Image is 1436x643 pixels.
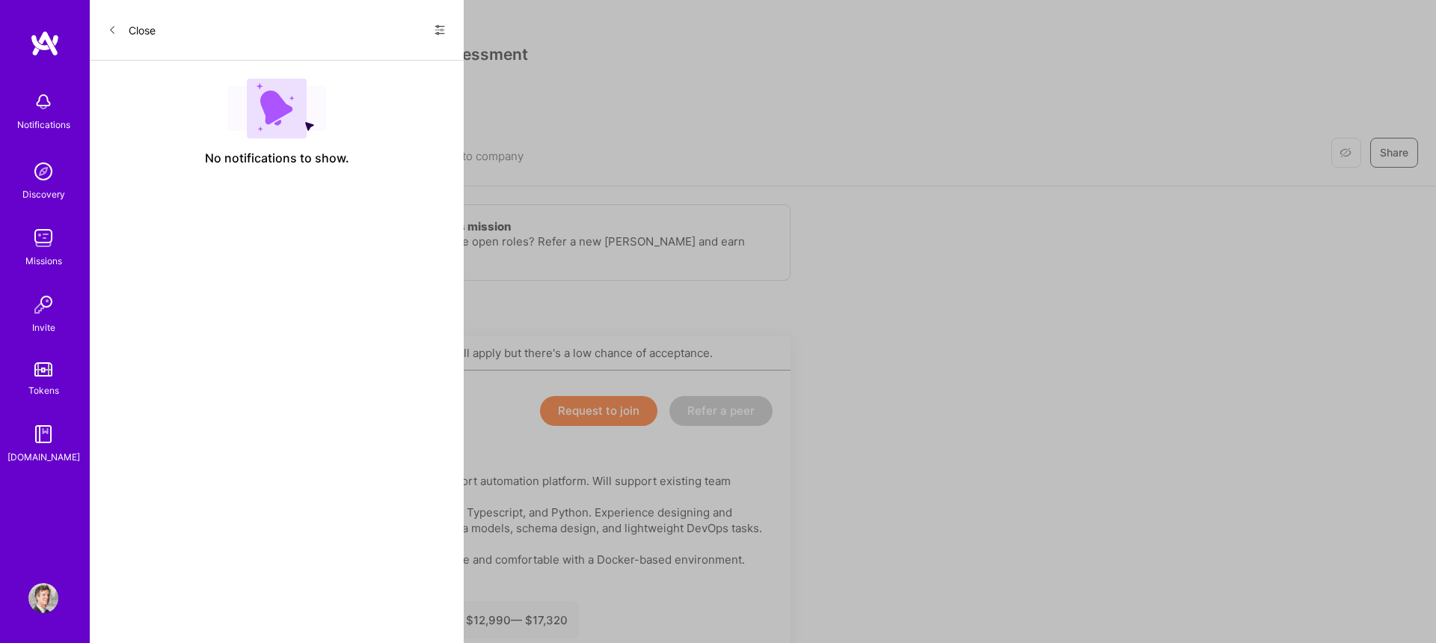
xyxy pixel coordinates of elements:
[25,583,62,613] a: User Avatar
[32,320,55,335] div: Invite
[28,383,59,398] div: Tokens
[108,18,156,42] button: Close
[22,186,65,202] div: Discovery
[30,30,60,57] img: logo
[227,79,326,138] img: empty
[28,223,58,253] img: teamwork
[7,449,80,465] div: [DOMAIN_NAME]
[34,362,52,377] img: tokens
[28,419,58,449] img: guide book
[25,253,62,269] div: Missions
[205,150,349,166] span: No notifications to show.
[28,583,58,613] img: User Avatar
[28,156,58,186] img: discovery
[28,290,58,320] img: Invite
